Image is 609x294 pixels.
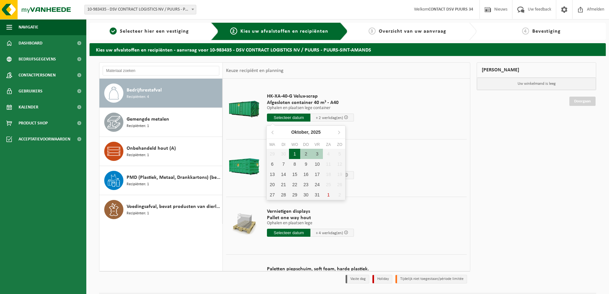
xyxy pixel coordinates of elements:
li: Tijdelijk niet toegestaan/période limitée [395,275,467,283]
div: 16 [300,169,311,179]
div: 2 [300,149,311,159]
span: Recipiënten: 1 [127,211,149,217]
span: Vernietigen displays [267,208,354,215]
div: 29 [289,190,300,200]
div: vr [312,141,323,148]
span: Contactpersonen [19,67,56,83]
div: 10 [312,159,323,169]
div: 6 [267,159,278,169]
p: Ophalen en plaatsen lege container [267,106,354,110]
span: 2 [230,28,237,35]
span: Gebruikers [19,83,43,99]
button: Gemengde metalen Recipiënten: 1 [99,108,223,137]
button: PMD (Plastiek, Metaal, Drankkartons) (bedrijven) Recipiënten: 1 [99,166,223,195]
div: 24 [312,179,323,190]
div: [PERSON_NAME] [477,62,596,78]
span: Kies uw afvalstoffen en recipiënten [240,29,328,34]
span: Onbehandeld hout (A) [127,145,176,152]
div: 30 [278,149,289,159]
div: 22 [289,179,300,190]
span: Afgesloten container 40 m³ - A40 [267,99,354,106]
span: 3 [369,28,376,35]
li: Vaste dag [346,275,369,283]
span: Pallet one way hout [267,215,354,221]
span: + 4 werkdag(en) [316,231,343,235]
div: wo [289,141,300,148]
span: Kalender [19,99,38,115]
div: 23 [300,179,311,190]
span: Recipiënten: 1 [127,152,149,158]
span: Bedrijfsgegevens [19,51,56,67]
div: 8 [289,159,300,169]
div: 27 [267,190,278,200]
button: Bedrijfsrestafval Recipiënten: 4 [99,79,223,108]
input: Selecteer datum [267,114,310,122]
div: za [323,141,334,148]
input: Materiaal zoeken [103,66,219,75]
span: 10-983435 - DSV CONTRACT LOGISTICS NV / PUURS - PUURS-SINT-AMANDS [85,5,196,14]
span: Dashboard [19,35,43,51]
li: Holiday [372,275,392,283]
span: Overzicht van uw aanvraag [379,29,446,34]
div: 31 [312,190,323,200]
p: Uw winkelmand is leeg [477,78,596,90]
div: 7 [278,159,289,169]
div: zo [334,141,345,148]
span: Selecteer hier een vestiging [120,29,189,34]
div: 30 [300,190,311,200]
a: 1Selecteer hier een vestiging [93,28,206,35]
h2: Kies uw afvalstoffen en recipiënten - aanvraag voor 10-983435 - DSV CONTRACT LOGISTICS NV / PUURS... [90,43,606,56]
div: 17 [312,169,323,179]
span: PMD (Plastiek, Metaal, Drankkartons) (bedrijven) [127,174,221,181]
a: Doorgaan [569,97,596,106]
span: Bedrijfsrestafval [127,86,162,94]
span: 1 [110,28,117,35]
input: Selecteer datum [267,229,310,237]
div: 28 [278,190,289,200]
div: 20 [267,179,278,190]
div: 21 [278,179,289,190]
span: Paletten piepschuim, soft foam, harde plastiek. [267,266,369,272]
i: 2025 [311,130,321,134]
span: Recipiënten: 1 [127,181,149,187]
span: HK-XA-40-G Velux-scrap [267,93,354,99]
span: Acceptatievoorwaarden [19,131,70,147]
div: do [300,141,311,148]
span: Navigatie [19,19,38,35]
div: di [278,141,289,148]
div: 15 [289,169,300,179]
strong: CONTACT DSV PUURS 34 [428,7,473,12]
span: 4 [522,28,529,35]
span: Bevestiging [532,29,561,34]
span: Voedingsafval, bevat producten van dierlijke oorsprong, onverpakt, categorie 3 [127,203,221,211]
span: 10-983435 - DSV CONTRACT LOGISTICS NV / PUURS - PUURS-SINT-AMANDS [84,5,196,14]
div: Keuze recipiënt en planning [223,63,287,79]
div: 9 [300,159,311,169]
div: Oktober, [289,127,323,137]
button: Voedingsafval, bevat producten van dierlijke oorsprong, onverpakt, categorie 3 Recipiënten: 1 [99,195,223,224]
div: 14 [278,169,289,179]
button: Onbehandeld hout (A) Recipiënten: 1 [99,137,223,166]
span: Recipiënten: 4 [127,94,149,100]
p: Ophalen en plaatsen lege [267,221,354,226]
span: Recipiënten: 1 [127,123,149,129]
div: ma [267,141,278,148]
span: Product Shop [19,115,48,131]
div: 13 [267,169,278,179]
span: + 2 werkdag(en) [316,116,343,120]
div: 3 [312,149,323,159]
div: 1 [289,149,300,159]
span: Gemengde metalen [127,115,169,123]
